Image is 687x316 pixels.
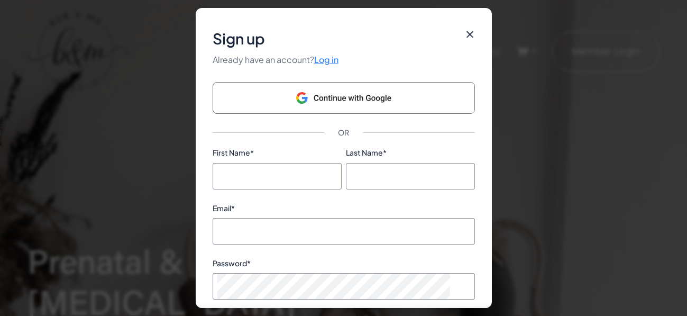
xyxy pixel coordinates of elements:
[213,147,254,158] ms-typography: First Name *
[346,147,387,158] ms-typography: Last Name *
[213,257,251,269] ms-typography: Password *
[213,202,235,214] ms-typography: Email *
[213,29,338,48] ms-typography: Sign up
[338,127,349,138] ms-typography: OR
[213,54,338,65] ms-typography: Already have an account?
[314,54,338,65] ms-button: Log in
[213,82,475,114] ms-google-sso-button: Continue with Google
